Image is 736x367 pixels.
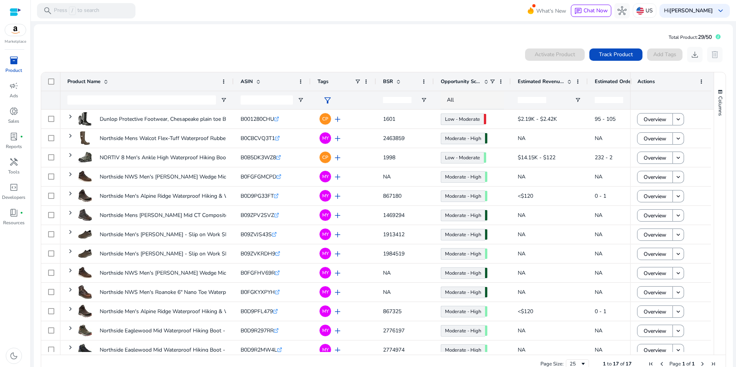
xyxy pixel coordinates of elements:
[9,132,18,141] span: lab_profile
[447,96,454,103] span: All
[383,154,395,161] span: 1998
[8,118,19,125] p: Sales
[100,342,276,358] p: Northside Eaglewood Mid Waterproof Hiking Boot - Men's Lightweight,...
[595,115,616,123] span: 95 - 105
[637,286,673,299] button: Overview
[5,67,22,74] p: Product
[589,48,642,61] button: Track Product
[659,361,665,367] div: Previous Page
[518,269,525,277] span: NA
[333,230,342,239] span: add
[648,361,654,367] div: First Page
[717,96,724,116] span: Columns
[8,168,20,175] p: Tools
[9,183,18,192] span: code_blocks
[441,152,484,163] a: Low - Moderate
[241,154,276,161] span: B0B5DK3WZ8
[221,97,227,103] button: Open Filter Menu
[241,269,275,277] span: B0FGFHV69R
[78,150,92,164] img: 41Acsfyt2YL._AC_US40_.jpg
[518,115,557,123] span: $2.19K - $2.42K
[241,192,274,200] span: B0D9PG33FT
[518,192,533,200] span: <$120
[595,231,602,238] span: NA
[716,6,725,15] span: keyboard_arrow_down
[595,269,602,277] span: NA
[637,113,673,125] button: Overview
[644,265,666,281] span: Overview
[675,289,682,296] mat-icon: keyboard_arrow_down
[644,131,666,147] span: Overview
[333,172,342,182] span: add
[441,78,481,85] span: Opportunity Score
[241,115,274,123] span: B001280CHU
[241,308,273,315] span: B0D9PFL479
[595,212,602,219] span: NA
[322,213,329,217] span: MY
[78,189,92,203] img: 41Ia9eYyo4L._AC_US40_.jpg
[67,95,216,105] input: Product Name Filter Input
[78,208,92,222] img: 41Nc2da6hRL._AC_US40_.jpg
[485,325,487,336] span: 68.25
[9,157,18,167] span: handyman
[3,219,25,226] p: Resources
[100,111,261,127] p: Dunlop Protective Footwear, Chesapeake plain toe Black Amazon,...
[78,304,92,318] img: 41Ia9eYyo4L._AC_US40_.jpg
[637,248,673,260] button: Overview
[699,361,706,367] div: Next Page
[441,113,484,125] a: Low - Moderate
[9,208,18,217] span: book_4
[78,247,92,260] img: 31xJ9etzF2L._AC_US40_.jpg
[595,135,602,142] span: NA
[675,154,682,161] mat-icon: keyboard_arrow_down
[333,307,342,316] span: add
[78,112,92,126] img: 41hvT0B+kOL._AC_US40_.jpg
[637,344,673,356] button: Overview
[241,135,275,142] span: B0CBCVQ3T1
[518,173,525,180] span: NA
[67,78,100,85] span: Product Name
[485,249,487,259] span: 68.57
[441,133,485,144] a: Moderate - High
[518,135,525,142] span: NA
[322,174,329,179] span: MY
[78,170,92,183] img: 41f34bINLBL._AC_US40_.jpg
[574,7,582,15] span: chat
[322,117,328,121] span: CP
[9,81,18,90] span: campaign
[20,211,23,214] span: fiber_manual_record
[383,308,401,315] span: 867325
[617,6,627,15] span: hub
[241,231,272,238] span: B09ZVJS43S
[575,97,581,103] button: Open Filter Menu
[644,304,666,320] span: Overview
[595,346,602,354] span: NA
[69,7,76,15] span: /
[687,47,703,62] button: download
[595,250,602,257] span: NA
[637,209,673,222] button: Overview
[441,325,485,337] a: Moderate - High
[441,267,485,279] a: Moderate - High
[241,327,274,334] span: B0D9R297RR
[322,270,329,275] span: MY
[644,208,666,224] span: Overview
[518,212,525,219] span: NA
[675,327,682,334] mat-icon: keyboard_arrow_down
[100,169,299,185] p: Northside NWS Men's [PERSON_NAME] Wedge Mid Waterproof Soft Toe leather...
[675,173,682,180] mat-icon: keyboard_arrow_down
[637,229,673,241] button: Overview
[637,152,673,164] button: Overview
[333,153,342,162] span: add
[644,112,666,127] span: Overview
[322,347,329,352] span: MY
[441,171,485,183] a: Moderate - High
[485,133,487,143] span: 72.75
[383,135,405,142] span: 2463859
[318,78,328,85] span: Tags
[100,130,266,146] p: Northside Mens Walcot Flex-Tuff Waterproof Rubber Boot- All-Day...
[78,131,92,145] img: 31kq1pwga3L._AC_US40_.jpg
[644,323,666,339] span: Overview
[333,192,342,201] span: add
[383,269,391,277] span: NA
